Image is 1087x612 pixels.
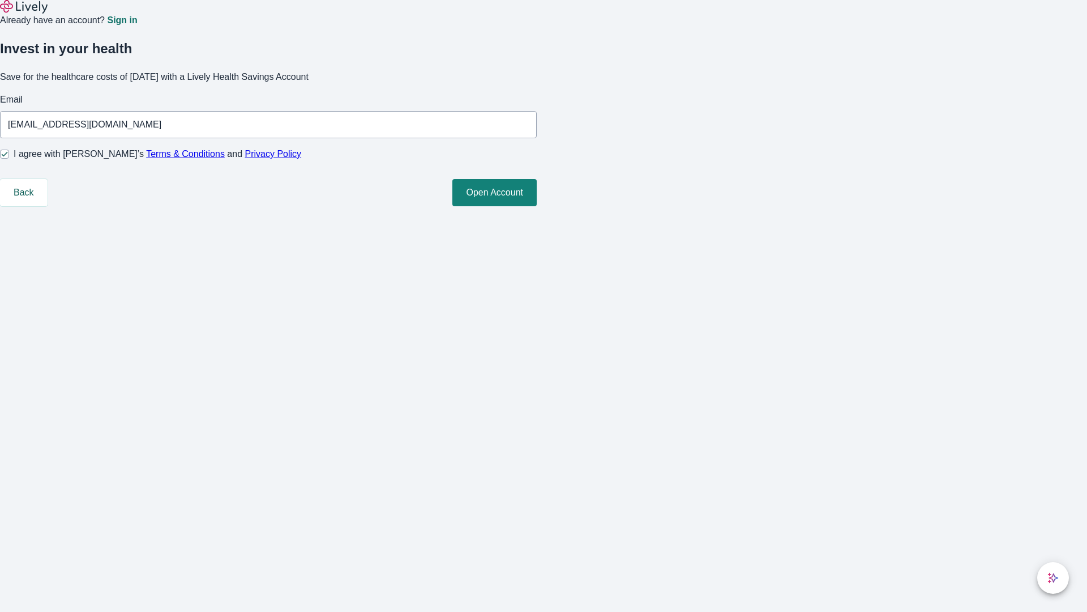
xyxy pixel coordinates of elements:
button: chat [1037,562,1069,594]
a: Terms & Conditions [146,149,225,159]
span: I agree with [PERSON_NAME]’s and [14,147,301,161]
a: Privacy Policy [245,149,302,159]
svg: Lively AI Assistant [1047,572,1059,584]
button: Open Account [452,179,537,206]
a: Sign in [107,16,137,25]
